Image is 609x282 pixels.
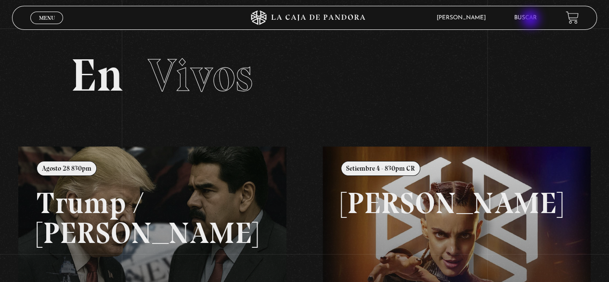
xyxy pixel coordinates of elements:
span: Menu [39,15,55,21]
a: Buscar [514,15,537,21]
span: [PERSON_NAME] [432,15,495,21]
span: Cerrar [36,23,58,29]
span: Vivos [148,48,253,103]
a: View your shopping cart [566,11,579,24]
h2: En [71,53,539,98]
